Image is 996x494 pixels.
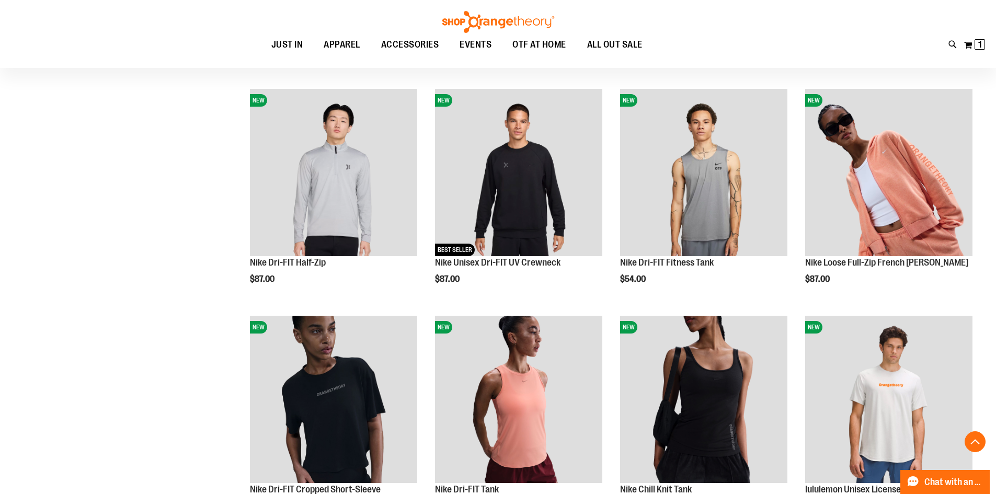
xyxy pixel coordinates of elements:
span: $54.00 [620,274,647,284]
a: lululemon Unisex License to Train Short SleeveNEW [805,316,972,485]
span: NEW [250,94,267,107]
span: EVENTS [460,33,491,56]
span: ALL OUT SALE [587,33,643,56]
span: NEW [620,94,637,107]
a: Nike Dri-FIT TankNEW [435,316,602,485]
img: Nike Dri-FIT Fitness Tank [620,89,787,256]
span: NEW [435,94,452,107]
span: Chat with an Expert [924,477,983,487]
span: ACCESSORIES [381,33,439,56]
span: $87.00 [805,274,831,284]
span: NEW [620,321,637,334]
span: NEW [250,321,267,334]
img: Nike Dri-FIT Cropped Short-Sleeve [250,316,417,483]
a: Nike Loose Full-Zip French Terry HoodieNEW [805,89,972,258]
a: Nike Dri-FIT Half-Zip [250,257,326,268]
span: NEW [805,321,822,334]
span: OTF AT HOME [512,33,566,56]
button: Back To Top [965,431,986,452]
a: Nike Dri-FIT Fitness TankNEW [620,89,787,258]
button: Chat with an Expert [900,470,990,494]
a: Nike Chill Knit TankNEW [620,316,787,485]
img: Nike Dri-FIT Tank [435,316,602,483]
span: JUST IN [271,33,303,56]
span: $87.00 [250,274,276,284]
a: Nike Loose Full-Zip French [PERSON_NAME] [805,257,968,268]
img: Nike Unisex Dri-FIT UV Crewneck [435,89,602,256]
div: product [615,84,793,311]
span: NEW [805,94,822,107]
img: Nike Dri-FIT Half-Zip [250,89,417,256]
a: Nike Dri-FIT Half-ZipNEW [250,89,417,258]
span: $87.00 [435,274,461,284]
img: Nike Loose Full-Zip French Terry Hoodie [805,89,972,256]
img: Shop Orangetheory [441,11,556,33]
a: Nike Dri-FIT Fitness Tank [620,257,714,268]
div: product [245,84,422,311]
span: NEW [435,321,452,334]
a: Nike Unisex Dri-FIT UV CrewneckNEWBEST SELLER [435,89,602,258]
a: Nike Unisex Dri-FIT UV Crewneck [435,257,560,268]
a: Nike Dri-FIT Cropped Short-SleeveNEW [250,316,417,485]
span: BEST SELLER [435,244,475,256]
span: 1 [978,39,982,50]
span: APPAREL [324,33,360,56]
div: product [800,84,978,311]
div: product [430,84,608,311]
img: lululemon Unisex License to Train Short Sleeve [805,316,972,483]
img: Nike Chill Knit Tank [620,316,787,483]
